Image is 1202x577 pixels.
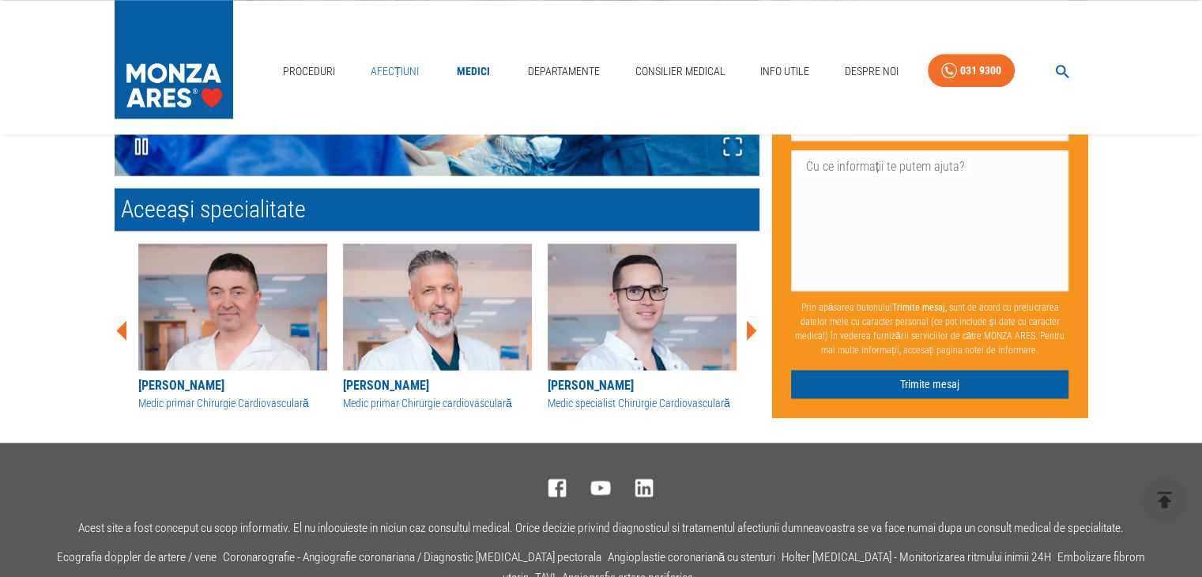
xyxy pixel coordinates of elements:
a: [PERSON_NAME]Medic primar Chirurgie Cardiovasculară [138,243,327,412]
a: Info Utile [754,55,816,88]
div: [PERSON_NAME] [138,376,327,395]
div: Medic primar Chirurgie cardiovasculară [343,395,532,412]
a: Medici [448,55,499,88]
div: [PERSON_NAME] [548,376,737,395]
button: delete [1143,478,1186,522]
p: Acest site a fost conceput cu scop informativ. El nu inlocuieste in niciun caz consultul medical.... [78,522,1124,535]
a: [PERSON_NAME]Medic primar Chirurgie cardiovasculară [343,243,532,412]
a: Consilier Medical [628,55,731,88]
div: [PERSON_NAME] [343,376,532,395]
b: Trimite mesaj [892,301,945,312]
h2: Aceeași specialitate [115,188,759,231]
div: Medic primar Chirurgie Cardiovasculară [138,395,327,412]
button: Open Fullscreen [706,119,759,175]
a: Despre Noi [838,55,905,88]
a: Coronarografie - Angiografie coronariana / Diagnostic [MEDICAL_DATA] pectorala [223,550,601,564]
a: Ecografia doppler de artere / vene [57,550,217,564]
div: 031 9300 [960,61,1001,81]
a: Holter [MEDICAL_DATA] - Monitorizarea ritmului inimii 24H [782,550,1051,564]
a: [PERSON_NAME]Medic specialist Chirurgie Cardiovasculară [548,243,737,412]
a: Departamente [522,55,606,88]
p: Prin apăsarea butonului , sunt de acord cu prelucrarea datelor mele cu caracter personal (ce pot ... [791,293,1069,363]
a: 031 9300 [928,54,1015,88]
a: Afecțiuni [364,55,426,88]
button: Trimite mesaj [791,369,1069,398]
div: Medic specialist Chirurgie Cardiovasculară [548,395,737,412]
a: Proceduri [277,55,341,88]
button: Play or Pause Slideshow [115,119,168,175]
a: Angioplastie coronariană cu stenturi [608,550,776,564]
